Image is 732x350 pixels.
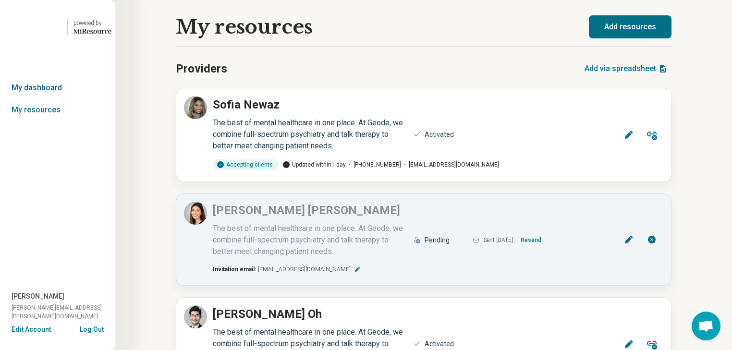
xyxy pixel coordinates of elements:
span: [EMAIL_ADDRESS][DOMAIN_NAME] [401,160,499,169]
div: The best of mental healthcare in one place. At Geode, we combine full-spectrum psychiatry and tal... [213,223,407,257]
h1: My resources [176,16,313,38]
span: [PHONE_NUMBER] [346,160,401,169]
div: Sent [DATE] [472,232,602,248]
div: The best of mental healthcare in one place. At Geode, we combine full-spectrum psychiatry and tal... [213,117,407,152]
span: Invitation email: [213,265,256,274]
div: Activated [425,339,454,349]
button: Add resources [589,15,671,38]
div: Pending [425,235,450,245]
span: Updated within 1 day [282,160,346,169]
button: Edit Account [12,325,51,335]
button: Resend [517,232,545,248]
h2: Providers [176,60,227,77]
span: [EMAIL_ADDRESS][DOMAIN_NAME] [258,265,351,274]
p: [PERSON_NAME] Oh [213,305,322,323]
p: Sofia Newaz [213,96,280,113]
span: [PERSON_NAME][EMAIL_ADDRESS][PERSON_NAME][DOMAIN_NAME] [12,303,115,321]
img: Geode Health [4,15,61,38]
span: [PERSON_NAME] [12,291,64,302]
button: Log Out [80,325,104,332]
div: Accepting clients [213,159,279,170]
div: powered by [73,19,111,27]
p: [PERSON_NAME] [PERSON_NAME] [213,202,400,219]
div: Activated [425,130,454,140]
button: Add via spreadsheet [581,57,671,80]
a: Geode Healthpowered by [4,15,111,38]
a: Open chat [692,312,720,340]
